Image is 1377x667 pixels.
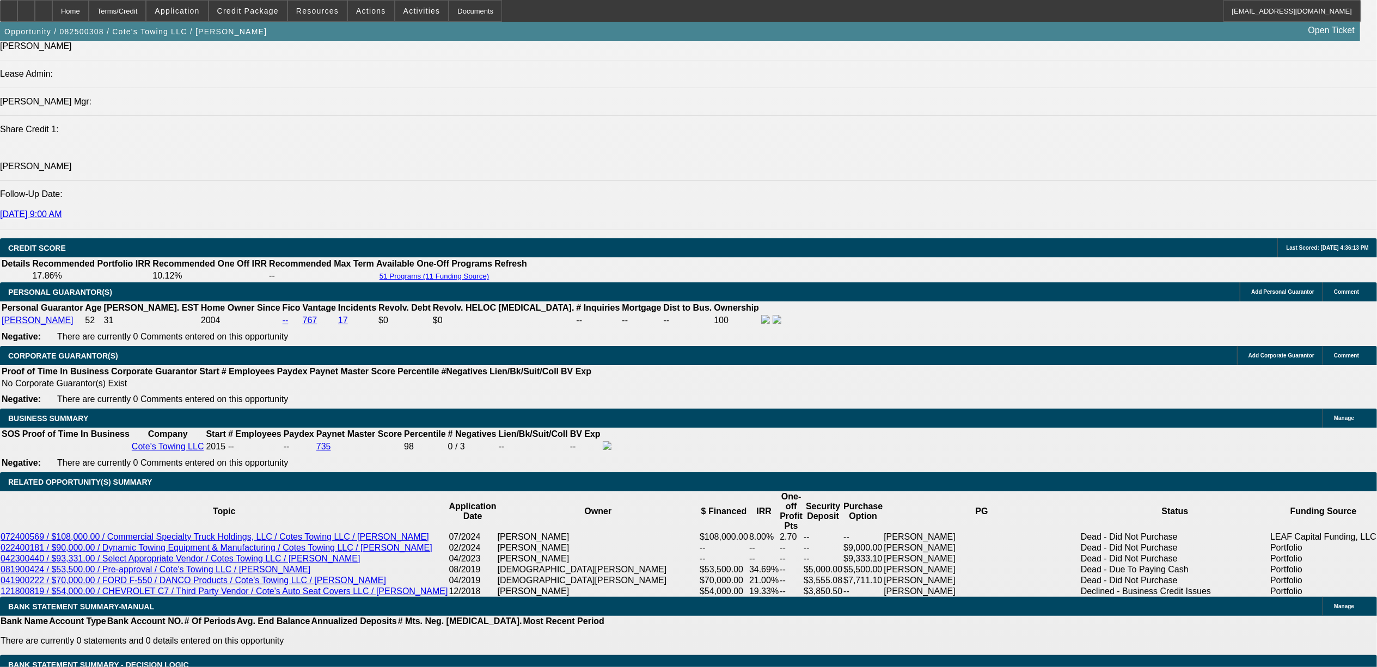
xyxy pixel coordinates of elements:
[201,303,280,312] b: Home Owner Since
[404,429,445,439] b: Percentile
[779,575,803,586] td: --
[1,366,109,377] th: Proof of Time In Business
[883,491,1080,532] th: PG
[497,553,699,564] td: [PERSON_NAME]
[779,491,803,532] th: One-off Profit Pts
[2,458,41,467] b: Negative:
[1270,542,1377,553] td: Portfolio
[184,616,236,627] th: # Of Periods
[576,303,620,312] b: # Inquiries
[152,270,267,281] td: 10.12%
[310,367,395,376] b: Paynet Master Score
[576,314,620,326] td: --
[622,303,662,312] b: Mortgage
[803,575,843,586] td: $3,555.08
[1334,603,1354,609] span: Manage
[288,1,347,21] button: Resources
[622,314,662,326] td: --
[1249,353,1314,359] span: Add Corporate Guarantor
[803,542,843,553] td: --
[104,303,199,312] b: [PERSON_NAME]. EST
[378,303,431,312] b: Revolv. Debt
[1080,575,1270,586] td: Dead - Did Not Purchase
[497,564,699,575] td: [DEMOGRAPHIC_DATA][PERSON_NAME]
[1270,491,1377,532] th: Funding Source
[1,378,596,389] td: No Corporate Guarantor(s) Exist
[883,575,1080,586] td: [PERSON_NAME]
[1,636,604,646] p: There are currently 0 statements and 0 details entered on this opportunity
[268,270,375,281] td: --
[442,367,488,376] b: #Negatives
[348,1,394,21] button: Actions
[449,491,497,532] th: Application Date
[699,532,749,542] td: $108,000.00
[296,7,339,15] span: Resources
[1286,245,1369,251] span: Last Scored: [DATE] 4:36:13 PM
[433,303,574,312] b: Revolv. HELOC [MEDICAL_DATA].
[32,270,151,281] td: 17.86%
[803,586,843,597] td: $3,850.50
[1080,542,1270,553] td: Dead - Did Not Purchase
[201,316,221,325] span: 2004
[111,367,197,376] b: Corporate Guarantor
[1251,289,1314,295] span: Add Personal Guarantor
[404,442,445,452] div: 98
[1,429,21,440] th: SOS
[8,414,88,423] span: BUSINESS SUMMARY
[1270,564,1377,575] td: Portfolio
[1304,21,1359,40] a: Open Ticket
[843,532,883,542] td: --
[209,1,287,21] button: Credit Package
[107,616,184,627] th: Bank Account NO.
[22,429,130,440] th: Proof of Time In Business
[283,303,301,312] b: Fico
[449,575,497,586] td: 04/2019
[1270,553,1377,564] td: Portfolio
[449,586,497,597] td: 12/2018
[843,564,883,575] td: $5,500.00
[397,616,523,627] th: # Mts. Neg. [MEDICAL_DATA].
[449,532,497,542] td: 07/2024
[148,429,188,439] b: Company
[1,565,310,574] a: 081900424 / $53,500.00 / Pre-approval / Cote's Towing LLC / [PERSON_NAME]
[749,532,779,542] td: 8.00%
[714,303,759,312] b: Ownership
[570,429,601,439] b: BV Exp
[152,258,267,269] th: Recommended One Off IRR
[57,394,288,404] span: There are currently 0 Comments entered on this opportunity
[1080,491,1270,532] th: Status
[803,532,843,542] td: --
[883,564,1080,575] td: [PERSON_NAME]
[1270,575,1377,586] td: Portfolio
[205,441,226,453] td: 2015
[1,543,432,552] a: 022400181 / $90,000.00 / Dynamic Towing Equipment & Manufacturing / Cotes Towing LLC / [PERSON_NAME]
[883,586,1080,597] td: [PERSON_NAME]
[228,442,234,451] span: --
[523,616,605,627] th: Most Recent Period
[8,602,154,611] span: BANK STATEMENT SUMMARY-MANUAL
[449,542,497,553] td: 02/2024
[883,532,1080,542] td: [PERSON_NAME]
[206,429,225,439] b: Start
[1,576,386,585] a: 041900222 / $70,000.00 / FORD F-550 / DANCO Products / Cote's Towing LLC / [PERSON_NAME]
[663,314,713,326] td: --
[1270,532,1377,542] td: LEAF Capital Funding, LLC
[843,491,883,532] th: Purchase Option
[1080,564,1270,575] td: Dead - Due To Paying Cash
[843,586,883,597] td: --
[664,303,712,312] b: Dist to Bus.
[303,316,317,325] a: 767
[395,1,449,21] button: Activities
[236,616,311,627] th: Avg. End Balance
[48,616,107,627] th: Account Type
[779,532,803,542] td: 2.70
[449,564,497,575] td: 08/2019
[316,442,331,451] a: 735
[1080,532,1270,542] td: Dead - Did Not Purchase
[8,288,112,297] span: PERSONAL GUARANTOR(S)
[773,315,781,324] img: linkedin-icon.png
[378,314,431,326] td: $0
[803,553,843,564] td: --
[277,367,308,376] b: Paydex
[779,542,803,553] td: --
